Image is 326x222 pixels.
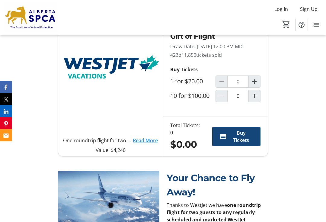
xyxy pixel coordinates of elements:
button: Log In [270,4,293,14]
div: Total Tickets: 0 [170,122,203,136]
a: Read More [133,137,158,144]
div: $0.00 [170,137,203,151]
h2: Gift of Flight [170,31,260,41]
button: Help [296,19,308,31]
button: Increment by one [249,76,260,87]
button: Increment by one [249,90,260,102]
button: Sign Up [295,4,322,14]
img: Gift of Flight [58,1,163,134]
strong: Buy Tickets [170,66,198,73]
span: Sign Up [300,5,318,13]
p: 423 tickets sold [170,51,260,59]
p: Your Chance to Fly Away! [167,171,268,199]
button: Buy Tickets [212,127,260,146]
p: Value: $4,240 [63,146,158,154]
span: of 1,850 [178,52,196,58]
button: Menu [310,19,322,31]
p: One roundtrip flight for two guests to any regularly scheduled and marketed WestJet destination!*... [63,137,133,144]
label: 10 for $100.00 [170,92,209,99]
span: Log In [274,5,288,13]
button: Cart [281,19,292,30]
label: 1 for $20.00 [170,78,203,85]
p: Draw Date: [DATE] 12:00 PM MDT [170,43,260,50]
span: Buy Tickets [229,129,253,144]
img: Alberta SPCA's Logo [4,2,57,33]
